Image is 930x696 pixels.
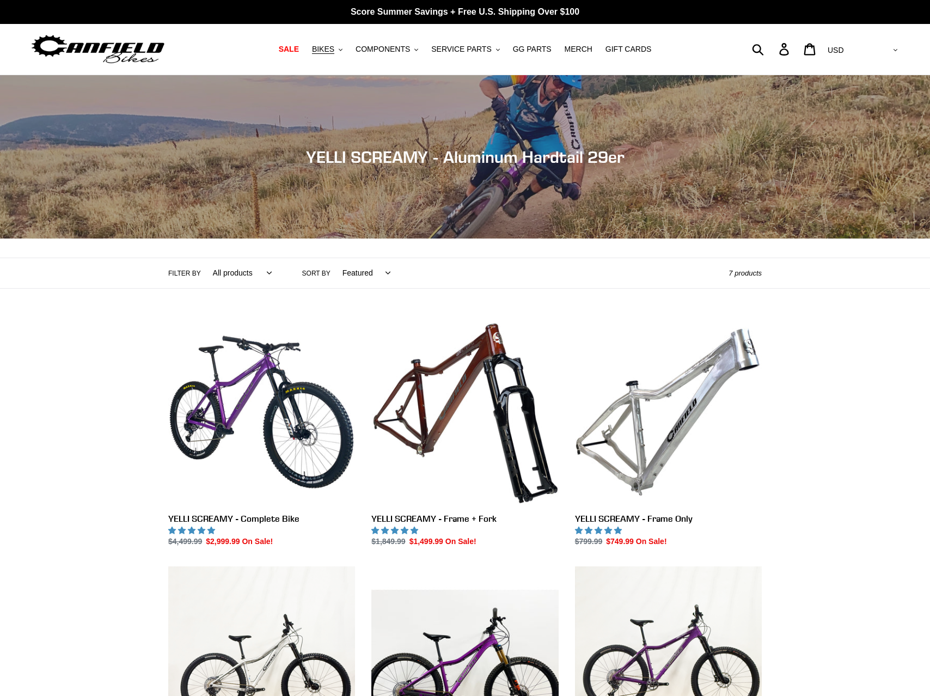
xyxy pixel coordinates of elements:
span: MERCH [565,45,592,54]
span: COMPONENTS [356,45,410,54]
a: GIFT CARDS [600,42,657,57]
span: 7 products [729,269,762,277]
button: BIKES [307,42,348,57]
button: COMPONENTS [350,42,424,57]
span: YELLI SCREAMY - Aluminum Hardtail 29er [306,147,625,167]
span: SERVICE PARTS [431,45,491,54]
img: Canfield Bikes [30,32,166,66]
span: BIKES [312,45,334,54]
a: SALE [273,42,304,57]
span: SALE [279,45,299,54]
button: SERVICE PARTS [426,42,505,57]
label: Sort by [302,268,331,278]
span: GIFT CARDS [605,45,652,54]
span: GG PARTS [513,45,552,54]
input: Search [758,37,786,61]
label: Filter by [168,268,201,278]
a: MERCH [559,42,598,57]
a: GG PARTS [507,42,557,57]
